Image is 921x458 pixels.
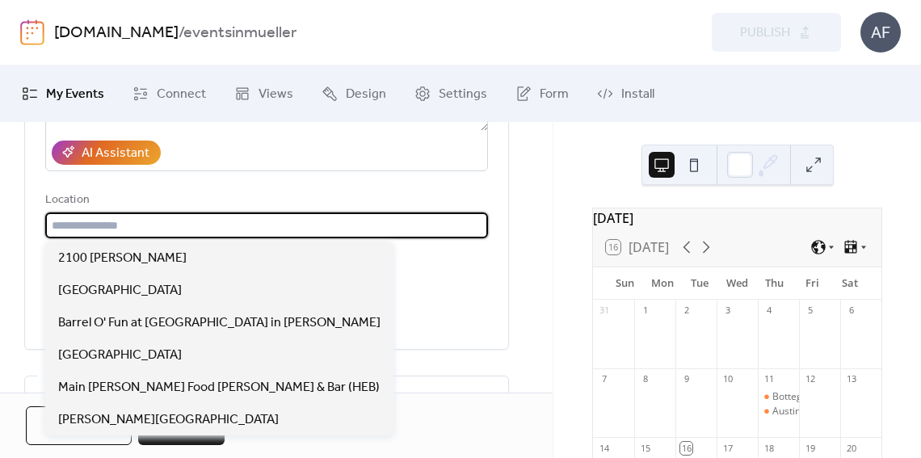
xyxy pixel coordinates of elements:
[756,267,793,300] div: Thu
[681,267,718,300] div: Tue
[26,406,132,445] button: Cancel
[763,373,775,385] div: 11
[804,442,816,454] div: 19
[52,141,161,165] button: AI Assistant
[758,405,799,418] div: Austin Songcore Songwriters Showcase: September
[598,442,610,454] div: 14
[680,373,692,385] div: 9
[259,85,293,104] span: Views
[598,305,610,317] div: 31
[10,72,116,116] a: My Events
[58,378,380,397] span: Main [PERSON_NAME] Food [PERSON_NAME] & Bar (HEB)
[721,442,734,454] div: 17
[183,18,296,48] b: eventsinmueller
[793,267,831,300] div: Fri
[503,72,581,116] a: Form
[643,267,680,300] div: Mon
[20,19,44,45] img: logo
[721,373,734,385] div: 10
[58,281,182,300] span: [GEOGRAPHIC_DATA]
[845,442,857,454] div: 20
[82,144,149,163] div: AI Assistant
[346,85,386,104] span: Design
[58,346,182,365] span: [GEOGRAPHIC_DATA]
[585,72,667,116] a: Install
[804,305,816,317] div: 5
[763,305,775,317] div: 4
[157,85,206,104] span: Connect
[58,410,279,430] span: [PERSON_NAME][GEOGRAPHIC_DATA]
[54,18,179,48] a: [DOMAIN_NAME]
[540,85,569,104] span: Form
[598,373,610,385] div: 7
[45,191,485,210] div: Location
[639,305,651,317] div: 1
[46,85,104,104] span: My Events
[721,305,734,317] div: 3
[845,305,857,317] div: 6
[860,12,901,53] div: AF
[804,373,816,385] div: 12
[166,417,196,436] span: Save
[639,373,651,385] div: 8
[179,18,183,48] b: /
[54,417,103,436] span: Cancel
[758,390,799,404] div: Bottega FUNraiser
[120,72,218,116] a: Connect
[772,390,856,404] div: Bottega FUNraiser
[680,442,692,454] div: 16
[58,249,187,268] span: 2100 [PERSON_NAME]
[606,267,643,300] div: Sun
[845,373,857,385] div: 13
[718,267,755,300] div: Wed
[309,72,398,116] a: Design
[439,85,487,104] span: Settings
[621,85,654,104] span: Install
[402,72,499,116] a: Settings
[831,267,868,300] div: Sat
[680,305,692,317] div: 2
[58,313,381,333] span: Barrel O' Fun at [GEOGRAPHIC_DATA] in [PERSON_NAME]
[763,442,775,454] div: 18
[222,72,305,116] a: Views
[593,208,881,228] div: [DATE]
[639,442,651,454] div: 15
